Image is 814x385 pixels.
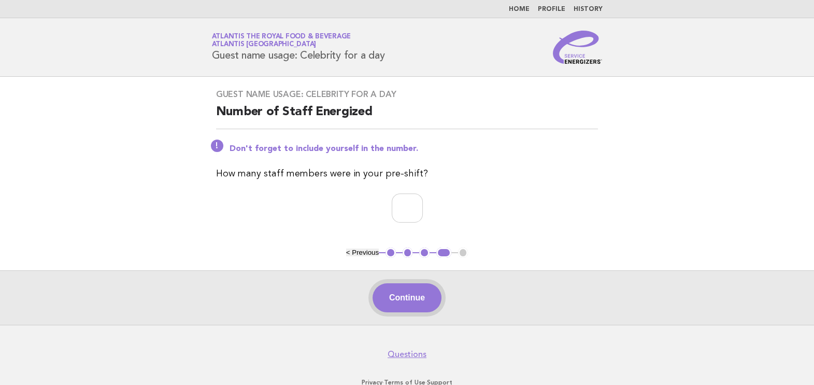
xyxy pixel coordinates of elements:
button: 3 [419,247,430,258]
button: < Previous [346,249,379,256]
a: History [574,6,603,12]
span: Atlantis [GEOGRAPHIC_DATA] [212,42,317,48]
p: Don't forget to include yourself in the number. [230,144,598,154]
a: Questions [388,349,426,360]
h2: Number of Staff Energized [216,104,598,129]
button: 4 [436,247,451,258]
p: How many staff members were in your pre-shift? [216,167,598,181]
a: Profile [538,6,565,12]
h3: Guest name usage: Celebrity for a day [216,89,598,100]
a: Atlantis the Royal Food & BeverageAtlantis [GEOGRAPHIC_DATA] [212,33,351,48]
button: 2 [403,247,413,258]
a: Home [509,6,530,12]
img: Service Energizers [553,31,603,64]
button: Continue [373,283,441,312]
button: 1 [385,247,396,258]
h1: Guest name usage: Celebrity for a day [212,34,385,61]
